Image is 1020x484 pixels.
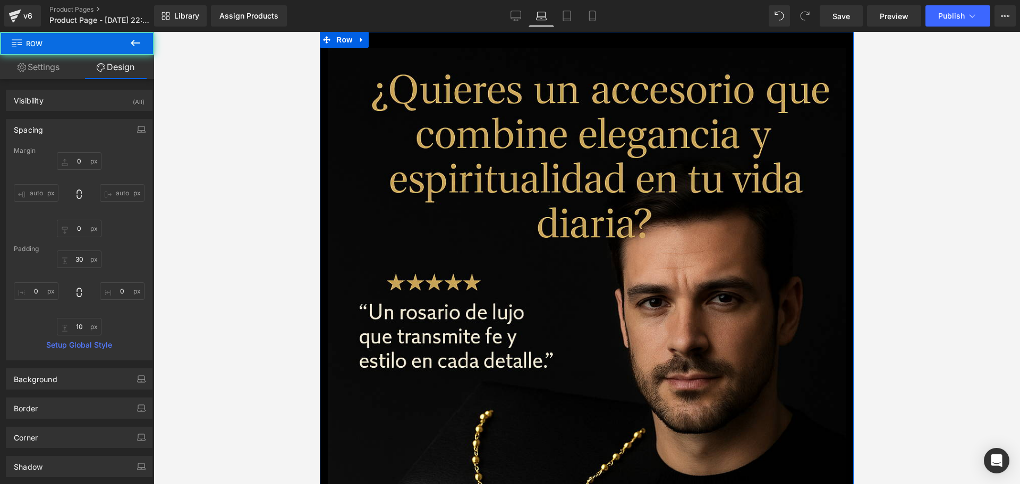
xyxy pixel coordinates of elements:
a: Product Pages [49,5,172,14]
a: Preview [867,5,921,27]
div: Margin [14,147,144,154]
div: Padding [14,245,144,253]
button: More [994,5,1016,27]
div: v6 [21,9,35,23]
span: Row [11,32,117,55]
a: Setup Global Style [14,341,144,349]
span: Preview [880,11,908,22]
div: Corner [14,427,38,442]
span: Product Page - [DATE] 22:04:49 [49,16,151,24]
input: 0 [14,282,58,300]
input: 0 [14,184,58,202]
span: Publish [938,12,965,20]
input: 0 [57,318,101,335]
input: 0 [100,184,144,202]
a: New Library [154,5,207,27]
a: Desktop [503,5,529,27]
button: Publish [925,5,990,27]
div: Spacing [14,119,43,134]
a: v6 [4,5,41,27]
span: Save [832,11,850,22]
a: Mobile [580,5,605,27]
span: Library [174,11,199,21]
input: 0 [57,250,101,268]
input: 0 [57,152,101,170]
div: Visibility [14,90,44,105]
div: Open Intercom Messenger [984,448,1009,473]
div: Background [14,369,57,384]
button: Redo [794,5,815,27]
input: 0 [100,282,144,300]
a: Design [77,55,154,79]
div: Shadow [14,456,42,471]
div: Assign Products [219,12,278,20]
a: Laptop [529,5,554,27]
button: Undo [769,5,790,27]
a: Tablet [554,5,580,27]
input: 0 [57,220,101,237]
div: Border [14,398,38,413]
div: (All) [133,90,144,108]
